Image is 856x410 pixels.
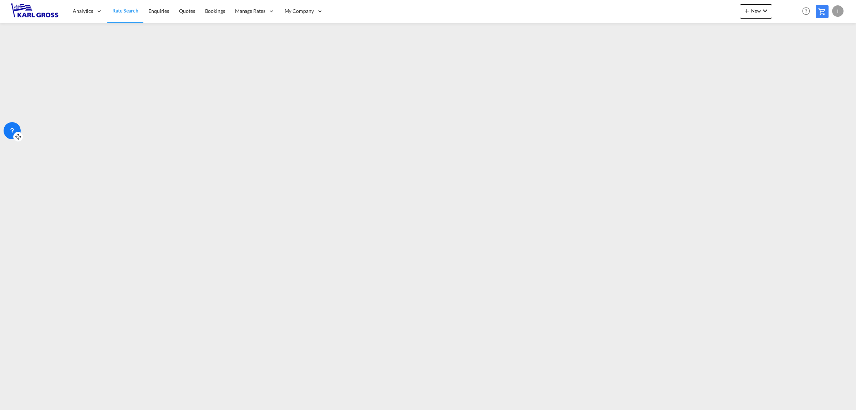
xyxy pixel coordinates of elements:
md-icon: icon-chevron-down [761,6,769,15]
div: Help [800,5,816,18]
md-icon: icon-plus 400-fg [743,6,751,15]
span: Enquiries [148,8,169,14]
span: Manage Rates [235,7,265,15]
span: New [743,8,769,14]
span: Quotes [179,8,195,14]
span: Rate Search [112,7,138,14]
button: icon-plus 400-fgNewicon-chevron-down [740,4,772,19]
div: I [832,5,844,17]
span: Help [800,5,812,17]
span: My Company [285,7,314,15]
img: 3269c73066d711f095e541db4db89301.png [11,3,59,19]
span: Analytics [73,7,93,15]
span: Bookings [205,8,225,14]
